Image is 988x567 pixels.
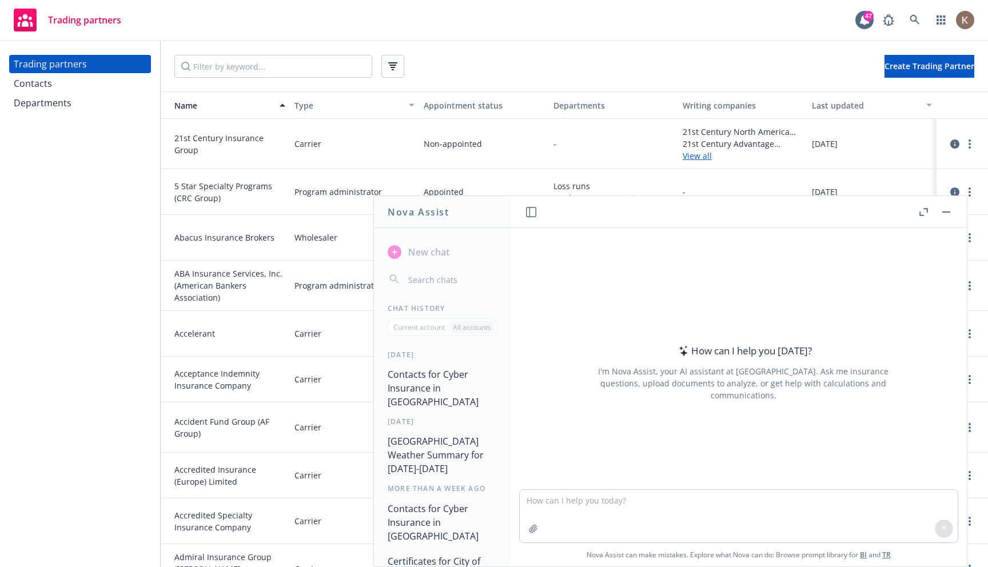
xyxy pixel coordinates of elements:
[553,180,674,192] span: Loss runs
[294,515,321,527] span: Carrier
[683,138,803,150] span: 21st Century Advantage Insurance Company
[48,15,121,25] span: Trading partners
[963,469,977,482] a: more
[174,328,285,340] span: Accelerant
[675,344,812,358] div: How can I help you [DATE]?
[383,242,501,262] button: New chat
[174,132,285,156] span: 21st Century Insurance Group
[683,150,803,162] a: View all
[174,509,285,533] span: Accredited Specialty Insurance Company
[553,192,674,204] span: Workers' Compensation
[294,231,337,243] span: Wholesaler
[963,231,977,245] a: more
[165,99,273,111] div: Name
[424,186,464,198] span: Appointed
[877,9,900,31] a: Report a Bug
[963,279,977,293] a: more
[812,99,919,111] div: Last updated
[383,431,501,479] button: [GEOGRAPHIC_DATA] Weather Summary for [DATE]-[DATE]
[963,327,977,341] a: more
[294,328,321,340] span: Carrier
[424,99,544,111] div: Appointment status
[294,421,321,433] span: Carrier
[374,350,511,360] div: [DATE]
[174,368,285,392] span: Acceptance Indemnity Insurance Company
[683,126,803,138] span: 21st Century North America Insurance Company
[294,99,402,111] div: Type
[174,180,285,204] span: 5 Star Specialty Programs (CRC Group)
[14,94,71,112] div: Departments
[863,11,874,21] div: 47
[419,91,548,119] button: Appointment status
[963,514,977,528] a: more
[14,74,52,93] div: Contacts
[678,91,807,119] button: Writing companies
[14,55,87,73] div: Trading partners
[9,74,151,93] a: Contacts
[948,137,962,151] a: circleInformation
[963,185,977,199] a: more
[9,4,126,36] a: Trading partners
[812,186,838,198] span: [DATE]
[553,99,674,111] div: Departments
[9,94,151,112] a: Departments
[174,416,285,440] span: Accident Fund Group (AF Group)
[294,138,321,150] span: Carrier
[174,267,285,304] span: ABA Insurance Services, Inc. (American Bankers Association)
[174,55,372,78] input: Filter by keyword...
[9,55,151,73] a: Trading partners
[294,373,321,385] span: Carrier
[406,245,449,259] span: New chat
[683,186,686,198] span: -
[161,91,290,119] button: Name
[583,365,904,401] div: I'm Nova Assist, your AI assistant at [GEOGRAPHIC_DATA]. Ask me insurance questions, upload docum...
[885,61,974,71] span: Create Trading Partner
[383,364,501,412] button: Contacts for Cyber Insurance in [GEOGRAPHIC_DATA]
[948,185,962,199] a: circleInformation
[860,550,867,560] a: BI
[930,9,953,31] a: Switch app
[807,91,937,119] button: Last updated
[388,205,449,219] h1: Nova Assist
[294,186,382,198] span: Program administrator
[812,138,838,150] span: [DATE]
[587,543,891,566] span: Nova Assist can make mistakes. Explore what Nova can do: Browse prompt library for and
[553,138,556,150] span: -
[294,469,321,481] span: Carrier
[290,91,419,119] button: Type
[374,417,511,426] div: [DATE]
[406,271,497,288] input: Search chats
[383,498,501,546] button: Contacts for Cyber Insurance in [GEOGRAPHIC_DATA]
[903,9,926,31] a: Search
[424,138,482,150] span: Non-appointed
[393,322,445,332] p: Current account
[453,322,491,332] p: All accounts
[963,421,977,434] a: more
[963,373,977,386] a: more
[174,231,285,243] span: Abacus Insurance Brokers
[549,91,678,119] button: Departments
[294,279,382,292] span: Program administrator
[683,99,803,111] div: Writing companies
[963,137,977,151] a: more
[885,55,974,78] button: Create Trading Partner
[956,11,974,29] img: photo
[374,484,511,493] div: More than a week ago
[374,304,511,313] div: Chat History
[882,550,891,560] a: TR
[174,464,285,488] span: Accredited Insurance (Europe) Limited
